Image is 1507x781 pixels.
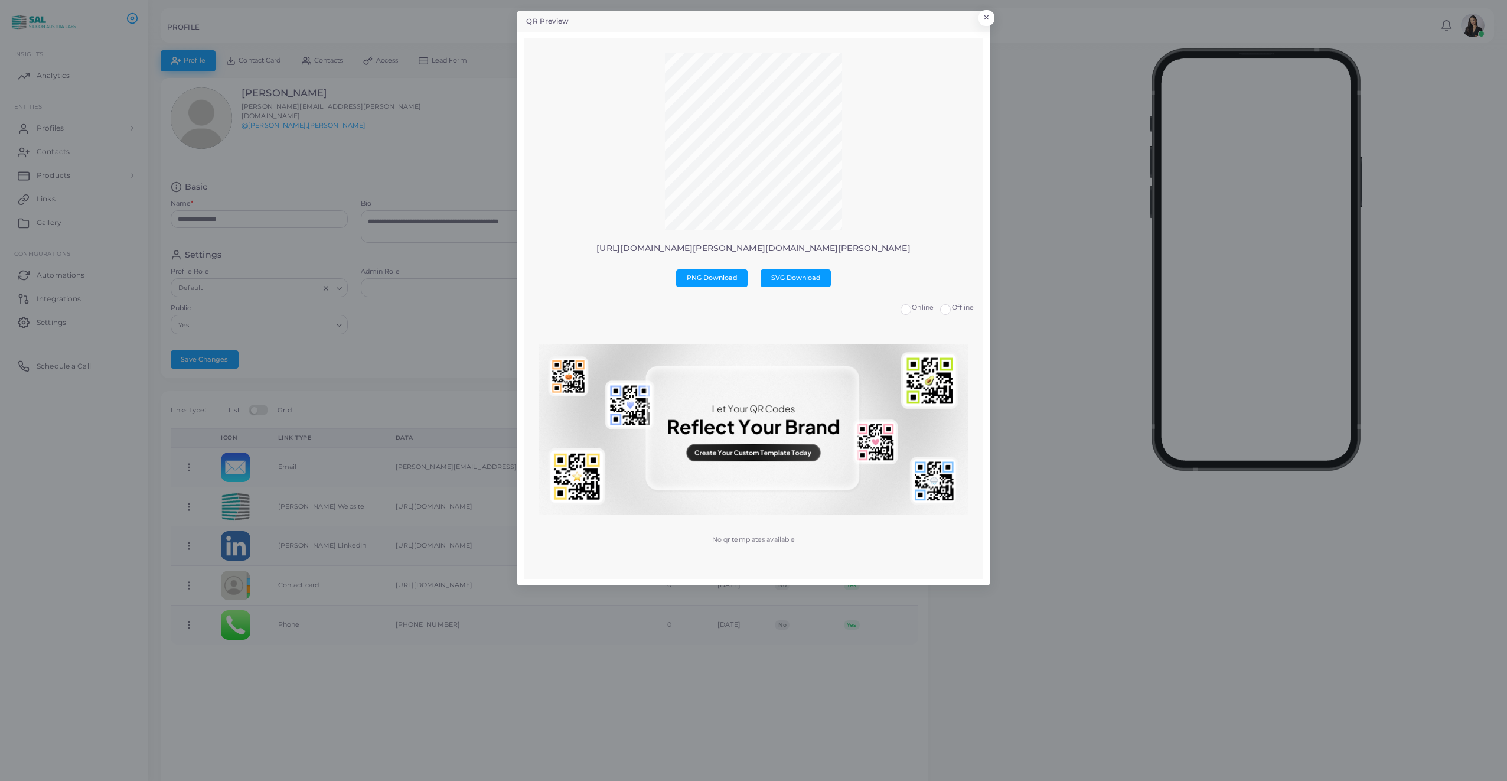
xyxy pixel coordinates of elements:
button: Close [978,10,994,25]
p: [URL][DOMAIN_NAME][PERSON_NAME][DOMAIN_NAME][PERSON_NAME] [533,243,974,253]
h5: QR Preview [526,17,569,27]
p: No qr templates available [712,535,795,545]
button: SVG Download [761,269,831,287]
span: PNG Download [687,274,738,282]
span: Online [912,303,934,311]
img: No qr templates [539,344,967,515]
button: PNG Download [676,269,748,287]
span: Offline [952,303,974,311]
span: SVG Download [771,274,821,282]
